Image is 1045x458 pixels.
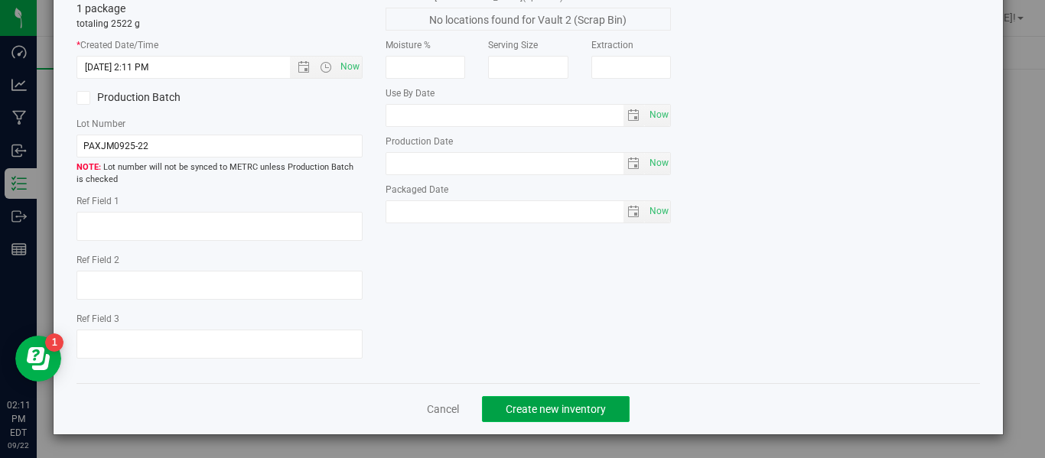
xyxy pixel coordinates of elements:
label: Extraction [591,38,672,52]
span: Set Current date [337,56,363,78]
label: Lot Number [77,117,363,131]
button: Create new inventory [482,396,630,422]
span: select [645,105,670,126]
span: select [623,153,646,174]
label: Ref Field 3 [77,312,363,326]
span: Create new inventory [506,403,606,415]
span: Set Current date [646,104,672,126]
span: select [645,153,670,174]
label: Use By Date [386,86,672,100]
span: No locations found for Vault 2 (Scrap Bin) [386,8,672,31]
span: select [623,201,646,223]
span: Open the time view [313,61,339,73]
label: Created Date/Time [77,38,363,52]
iframe: Resource center unread badge [45,333,63,352]
span: Set Current date [646,152,672,174]
label: Ref Field 2 [77,253,363,267]
span: Lot number will not be synced to METRC unless Production Batch is checked [77,161,363,187]
span: 1 package [77,2,125,15]
span: select [623,105,646,126]
span: select [645,201,670,223]
label: Production Batch [77,89,208,106]
label: Serving Size [488,38,568,52]
span: Set Current date [646,200,672,223]
span: Open the date view [290,61,316,73]
iframe: Resource center [15,336,61,382]
label: Production Date [386,135,672,148]
label: Moisture % [386,38,466,52]
a: Cancel [427,401,459,417]
label: Packaged Date [386,183,672,197]
p: totaling 2522 g [77,17,363,31]
label: Ref Field 1 [77,194,363,208]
